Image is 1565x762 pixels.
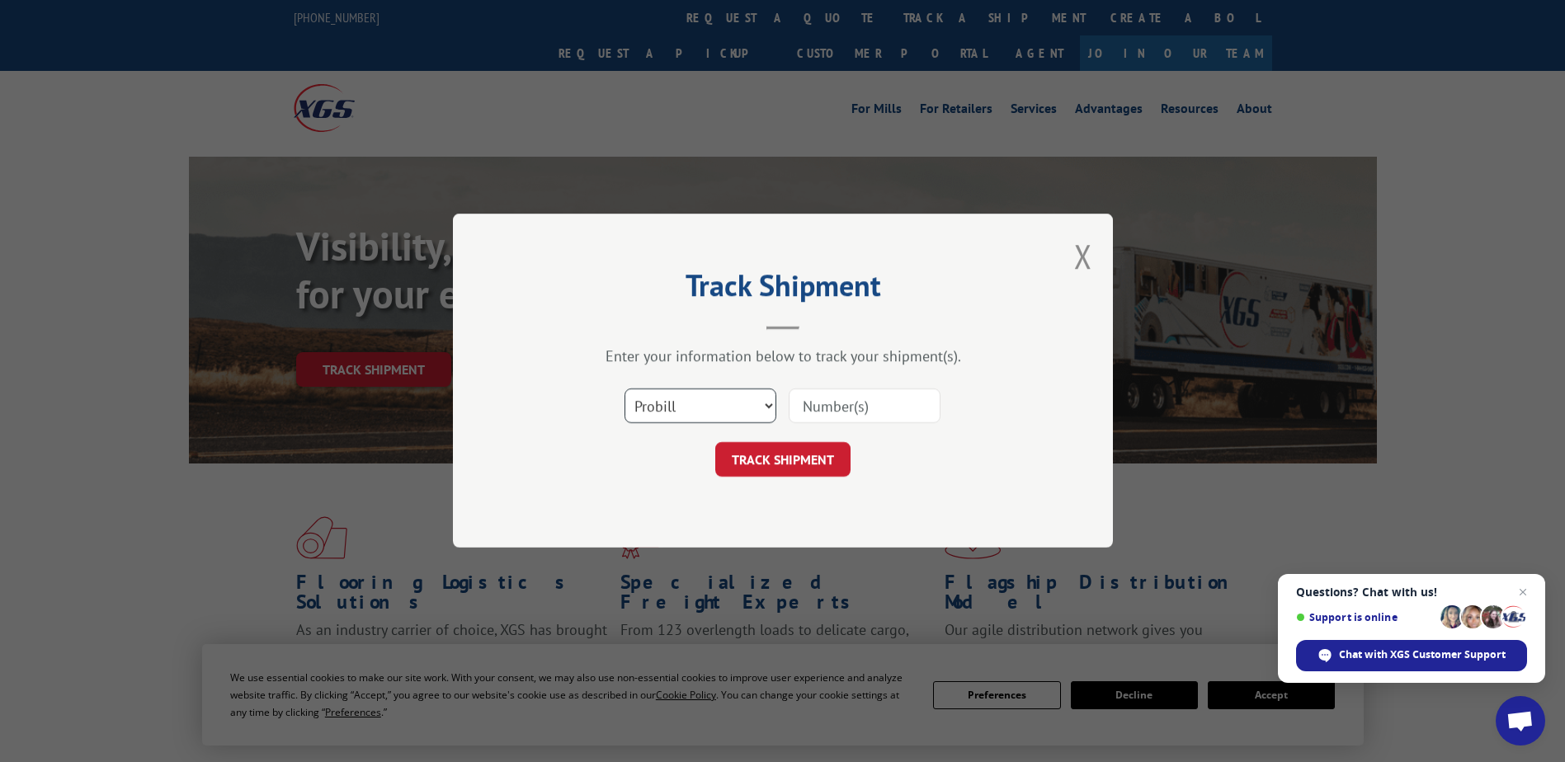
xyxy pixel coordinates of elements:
[1296,611,1435,623] span: Support is online
[1496,696,1545,746] div: Open chat
[1296,640,1527,671] div: Chat with XGS Customer Support
[535,274,1030,305] h2: Track Shipment
[535,347,1030,366] div: Enter your information below to track your shipment(s).
[715,443,851,477] button: TRACK SHIPMENT
[1513,582,1533,602] span: Close chat
[1339,647,1506,662] span: Chat with XGS Customer Support
[1074,234,1092,278] button: Close modal
[1296,586,1527,599] span: Questions? Chat with us!
[789,389,940,424] input: Number(s)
